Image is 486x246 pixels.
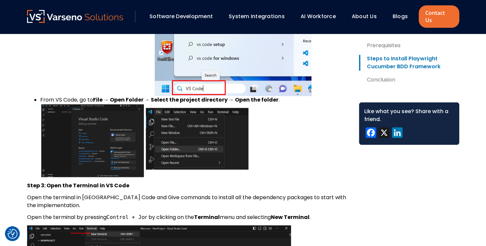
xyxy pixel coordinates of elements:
[419,5,459,28] a: Contact Us
[271,213,309,221] strong: New Terminal
[359,55,459,71] a: Steps to Install Playwright Cucumber BDD Framework
[27,182,129,189] strong: Step 3: Open the Terminal in VS Code
[389,11,417,22] div: Blogs
[377,127,391,139] a: X
[93,96,278,104] strong: File → Open Folder → Select the project directory → Open the folder
[393,13,408,20] a: Blogs
[146,11,222,22] div: Software Development
[149,13,213,20] a: Software Development
[8,229,17,239] img: Revisit consent button
[364,108,454,123] div: Like what you see? Share with a friend.
[27,213,348,221] p: Open the terminal by pressing or by clicking on the menu and selecting .
[27,10,123,23] img: Varseno Solutions – Product Engineering & IT Services
[107,214,142,220] code: Control + J
[297,11,345,22] div: AI Workforce
[348,11,386,22] div: About Us
[359,42,459,49] a: Prerequisites
[301,13,336,20] a: AI Workforce
[40,96,348,178] li: From VS Code, go to .
[27,194,348,209] p: Open the terminal in [GEOGRAPHIC_DATA] Code and Give commands to install all the dependency packa...
[391,127,404,139] a: LinkedIn
[194,213,219,221] strong: Terminal
[8,229,17,239] button: Cookie Settings
[229,13,285,20] a: System Integrations
[364,127,377,139] a: Facebook
[225,11,294,22] div: System Integrations
[352,13,377,20] a: About Us
[359,76,459,84] a: Conclusion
